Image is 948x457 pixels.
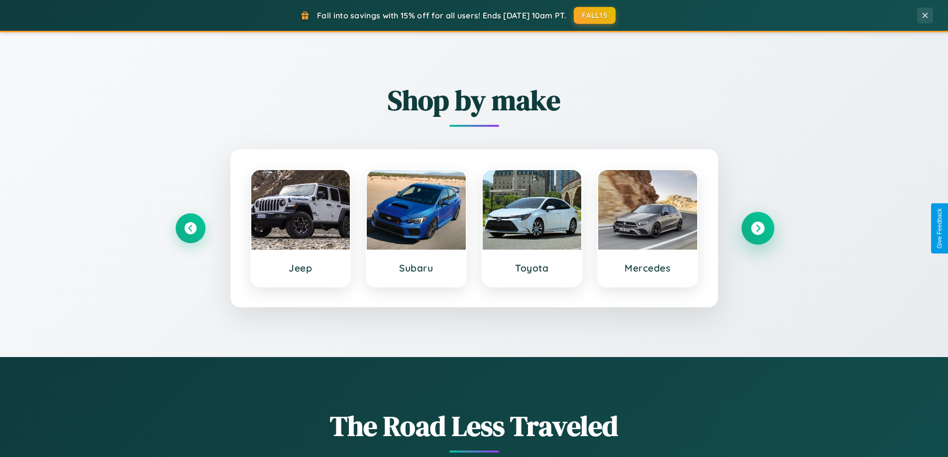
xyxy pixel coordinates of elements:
[936,208,943,249] div: Give Feedback
[176,407,773,445] h1: The Road Less Traveled
[377,262,456,274] h3: Subaru
[176,81,773,119] h2: Shop by make
[317,10,566,20] span: Fall into savings with 15% off for all users! Ends [DATE] 10am PT.
[261,262,340,274] h3: Jeep
[574,7,616,24] button: FALL15
[608,262,687,274] h3: Mercedes
[493,262,572,274] h3: Toyota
